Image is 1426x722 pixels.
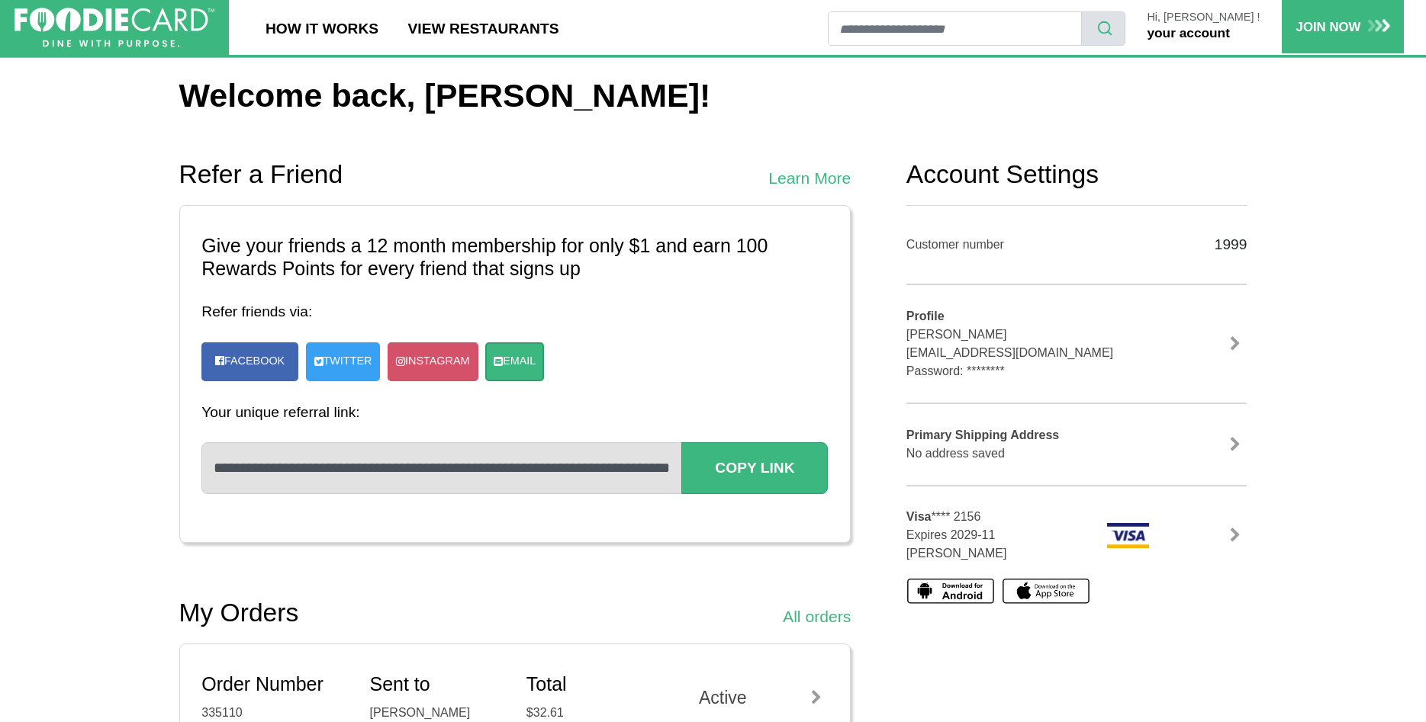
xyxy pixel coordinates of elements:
[201,235,828,281] h3: Give your friends a 12 month membership for only $1 and earn 100 Rewards Points for every friend ...
[906,236,1151,254] div: Customer number
[370,704,504,722] div: [PERSON_NAME]
[179,76,1247,116] h1: Welcome back, [PERSON_NAME]!
[306,342,381,381] a: Twitter
[370,673,504,696] h5: Sent to
[683,685,828,711] div: Active
[906,510,932,523] b: Visa
[906,307,1151,380] div: [PERSON_NAME] [EMAIL_ADDRESS][DOMAIN_NAME] Password: ********
[906,447,1005,460] span: No address saved
[388,342,478,381] a: Instagram
[224,355,285,367] span: Facebook
[906,428,1059,441] b: Primary Shipping Address
[179,598,299,628] h2: My Orders
[201,403,828,421] h4: Your unique referral link:
[324,353,372,370] span: Twitter
[906,159,1247,190] h2: Account Settings
[526,673,660,696] h5: Total
[768,166,851,191] a: Learn More
[503,353,536,370] span: Email
[681,442,828,493] button: Copy Link
[1173,227,1247,262] div: 1999
[201,704,346,722] div: 335110
[895,508,1095,563] div: **** 2156 Expires 2029-11 [PERSON_NAME]
[201,673,346,696] h5: Order Number
[783,605,851,629] a: All orders
[485,342,544,381] a: Email
[1081,11,1125,46] button: search
[1147,25,1229,40] a: your account
[179,159,343,190] h2: Refer a Friend
[405,353,469,370] span: Instagram
[828,11,1082,46] input: restaurant search
[906,310,945,322] b: Profile
[208,346,291,377] a: Facebook
[1106,522,1150,549] img: visa.png
[14,8,214,48] img: FoodieCard; Eat, Drink, Save, Donate
[526,704,660,722] div: $32.61
[201,303,828,320] h4: Refer friends via:
[1147,11,1260,24] p: Hi, [PERSON_NAME] !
